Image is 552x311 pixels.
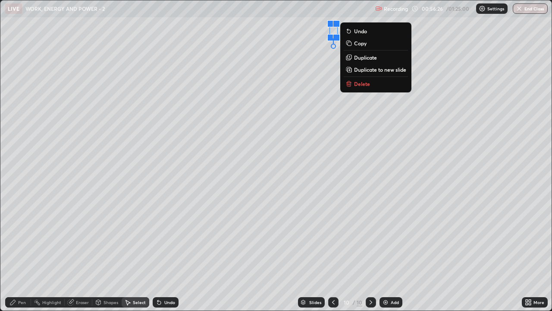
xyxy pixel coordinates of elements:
img: recording.375f2c34.svg [375,5,382,12]
button: End Class [513,3,548,14]
button: Duplicate [344,52,408,63]
p: Delete [354,80,370,87]
button: Delete [344,79,408,89]
div: Shapes [103,300,118,305]
p: Undo [354,28,367,35]
div: Highlight [42,300,61,305]
div: Pen [18,300,26,305]
div: Undo [164,300,175,305]
img: class-settings-icons [479,5,486,12]
img: end-class-cross [516,5,523,12]
div: 10 [357,298,362,306]
button: Undo [344,26,408,36]
div: Select [133,300,146,305]
p: Recording [384,6,408,12]
div: 10 [342,300,351,305]
p: Settings [487,6,504,11]
p: Copy [354,40,367,47]
p: Duplicate [354,54,377,61]
p: Duplicate to new slide [354,66,406,73]
div: Add [391,300,399,305]
div: Slides [309,300,321,305]
p: WORK, ENERGY AND POWER - 2 [25,5,105,12]
p: LIVE [8,5,19,12]
img: add-slide-button [382,299,389,306]
div: Eraser [76,300,89,305]
div: More [533,300,544,305]
button: Copy [344,38,408,48]
div: / [352,300,355,305]
button: Duplicate to new slide [344,64,408,75]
